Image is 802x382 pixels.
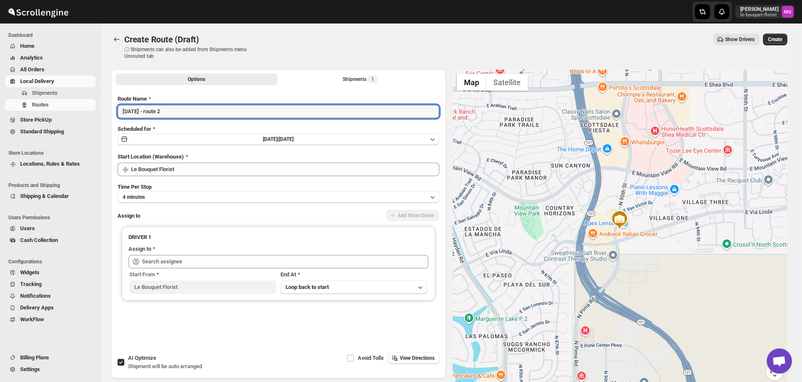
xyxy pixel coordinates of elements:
span: [DATE] [279,136,294,142]
span: Dashboard [8,32,97,39]
button: Loop back to start [280,281,427,294]
button: All Route Options [116,73,278,85]
span: Assign to [118,213,140,219]
div: End At [280,270,427,279]
input: Search assignee [142,255,428,268]
button: Locations, Rules & Rates [5,158,96,170]
input: Eg: Bengaluru Route [118,105,439,118]
span: Loop back to start [286,284,329,290]
button: Tracking [5,278,96,290]
span: Routes [32,101,49,108]
span: Start From [129,271,155,278]
button: Map camera controls [766,364,783,380]
button: Shipping & Calendar [5,190,96,202]
text: MG [784,9,792,15]
span: Local Delivery [20,78,54,84]
button: Users [5,223,96,234]
button: Show Drivers [713,34,760,45]
span: [DATE] | [263,136,279,142]
button: Notifications [5,290,96,302]
span: Shipment will be auto arranged [128,363,202,369]
span: Delivery Apps [20,304,54,311]
span: AI Optimize [128,355,156,361]
div: Assign to [128,245,151,253]
span: Shipping & Calendar [20,193,69,199]
button: WorkFlow [5,314,96,325]
h3: DRIVER 1 [128,233,428,242]
span: Notifications [20,293,51,299]
span: Melody Gluth [782,6,794,18]
span: Locations, Rules & Rates [20,161,80,167]
span: Time Per Stop [118,184,152,190]
span: Cash Collection [20,237,58,243]
span: Store PickUp [20,117,52,123]
span: Avoid Tolls [358,355,384,361]
button: Billing Plans [5,352,96,364]
span: Users Permissions [8,214,97,221]
span: Store Locations [8,150,97,156]
button: Analytics [5,52,96,64]
button: Shipments [5,87,96,99]
button: Cash Collection [5,234,96,246]
span: View Directions [400,355,435,361]
button: Home [5,40,96,52]
span: Start Location (Warehouse) [118,153,184,160]
button: Routes [111,34,123,45]
button: Selected Shipments [279,73,441,85]
span: Shipments [32,90,58,96]
span: Standard Shipping [20,128,64,135]
button: [DATE]|[DATE] [118,133,439,145]
button: Delivery Apps [5,302,96,314]
button: Settings [5,364,96,375]
span: Scheduled for [118,126,151,132]
div: Open chat [767,348,792,374]
span: WorkFlow [20,316,44,322]
span: All Orders [20,66,45,73]
span: Create Route (Draft) [124,34,199,44]
button: User menu [735,5,794,18]
span: Home [20,43,34,49]
span: Configurations [8,258,97,265]
button: Show satellite imagery [486,74,528,91]
div: All Route Options [111,88,446,352]
button: 4 minutes [118,191,439,203]
span: Products and Shipping [8,182,97,189]
span: Widgets [20,269,39,275]
span: Options [188,76,205,83]
img: ScrollEngine [7,1,70,22]
button: View Directions [388,352,440,364]
span: Show Drivers [725,36,755,43]
span: 1 [371,76,374,83]
p: ⓘ Shipments can also be added from Shipments menu Unrouted tab [124,46,257,60]
div: Shipments [343,75,377,83]
span: Route Name [118,96,147,102]
p: le-bouquet-florist [740,13,778,18]
p: [PERSON_NAME] [740,6,778,13]
span: Billing Plans [20,354,49,361]
button: All Orders [5,64,96,75]
span: Create [768,36,782,43]
button: Create [763,34,787,45]
button: Routes [5,99,96,111]
input: Search location [131,163,439,176]
span: Analytics [20,55,43,61]
button: Show street map [457,74,486,91]
button: Widgets [5,267,96,278]
span: Settings [20,366,40,372]
span: 4 minutes [123,194,145,200]
span: Tracking [20,281,42,287]
span: Users [20,225,35,231]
